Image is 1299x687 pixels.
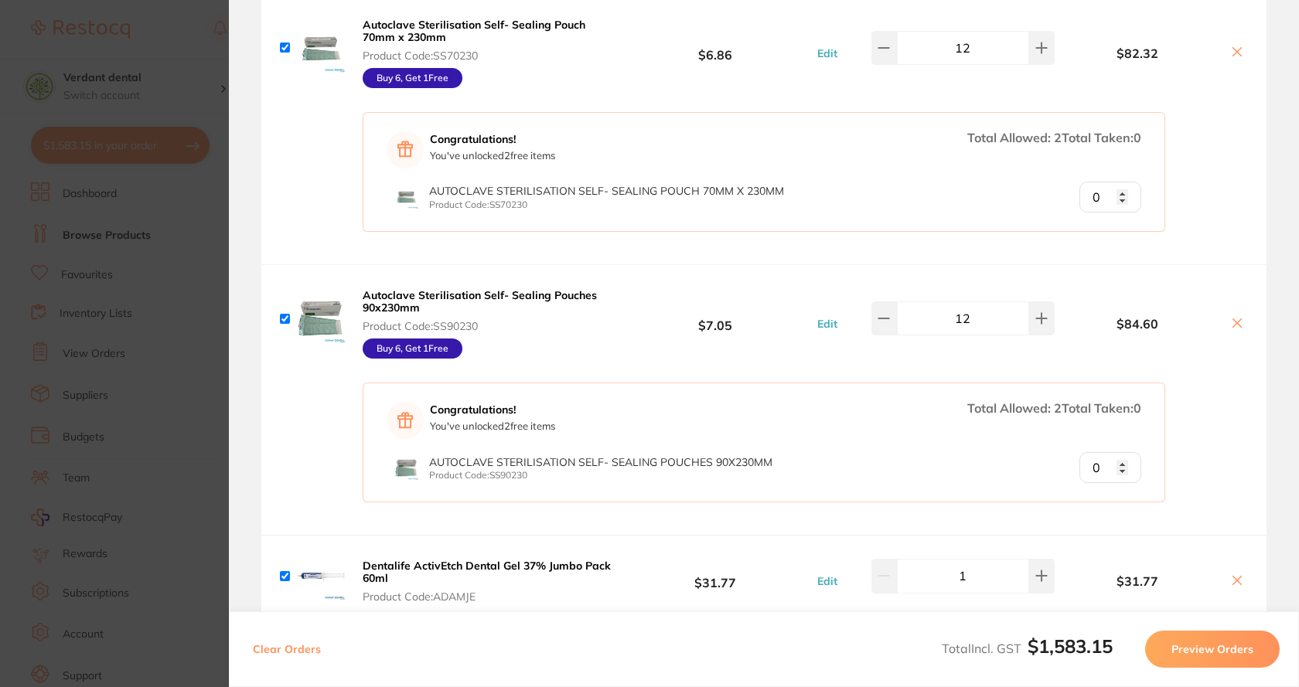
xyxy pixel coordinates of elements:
[1028,634,1113,658] b: $1,583.15
[358,18,619,89] button: Autoclave Sterilisation Self- Sealing Pouch 70mm x 230mm Product Code:SS70230 Buy 6, Get 1Free
[429,470,772,481] p: Product Code: SS90230
[394,185,418,209] img: Autoclave Sterilisation Self- Sealing Pouch 70mm x 230mm
[1055,317,1220,331] b: $84.60
[430,403,555,416] strong: Congratulations!
[363,49,614,62] span: Product Code: SS70230
[967,402,1141,414] div: Total Allowed: Total Taken:
[1079,452,1141,483] input: Qty
[619,304,812,333] b: $7.05
[358,288,619,359] button: Autoclave Sterilisation Self- Sealing Pouches 90x230mm Product Code:SS90230 Buy 6, Get 1Free
[1134,400,1141,416] span: 0
[394,456,418,480] img: Autoclave Sterilisation Self- Sealing Pouches 90x230mm
[429,199,784,210] p: Product Code: SS70230
[296,551,346,600] img: OHBjYTlpeg
[430,420,555,432] p: You've unlocked 2 free item s
[967,131,1141,144] div: Total Allowed: Total Taken:
[1055,574,1220,588] b: $31.77
[363,68,462,88] div: Buy 6, Get 1 Free
[296,294,346,343] img: dmk1aDk4dw
[430,133,555,145] strong: Congratulations!
[1145,631,1280,668] button: Preview Orders
[358,559,619,604] button: Dentalife ActivEtch Dental Gel 37% Jumbo Pack 60ml Product Code:ADAMJE
[1079,182,1141,213] input: Qty
[363,338,462,359] div: Buy 6, Get 1 Free
[296,23,346,73] img: cDFpdzFjZw
[248,631,326,668] button: Clear Orders
[363,590,614,603] span: Product Code: ADAMJE
[619,33,812,62] b: $6.86
[619,562,812,590] b: $31.77
[363,288,597,315] b: Autoclave Sterilisation Self- Sealing Pouches 90x230mm
[430,150,555,162] p: You've unlocked 2 free item s
[429,455,772,469] span: Autoclave Sterilisation Self- Sealing Pouches 90x230mm
[429,184,784,198] span: Autoclave Sterilisation Self- Sealing Pouch 70mm x 230mm
[1134,130,1141,145] span: 0
[363,320,614,332] span: Product Code: SS90230
[813,317,842,331] button: Edit
[942,641,1113,656] span: Total Incl. GST
[363,559,611,585] b: Dentalife ActivEtch Dental Gel 37% Jumbo Pack 60ml
[1055,46,1220,60] b: $82.32
[813,574,842,588] button: Edit
[1054,400,1062,416] span: 2
[1054,130,1062,145] span: 2
[363,18,585,44] b: Autoclave Sterilisation Self- Sealing Pouch 70mm x 230mm
[813,46,842,60] button: Edit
